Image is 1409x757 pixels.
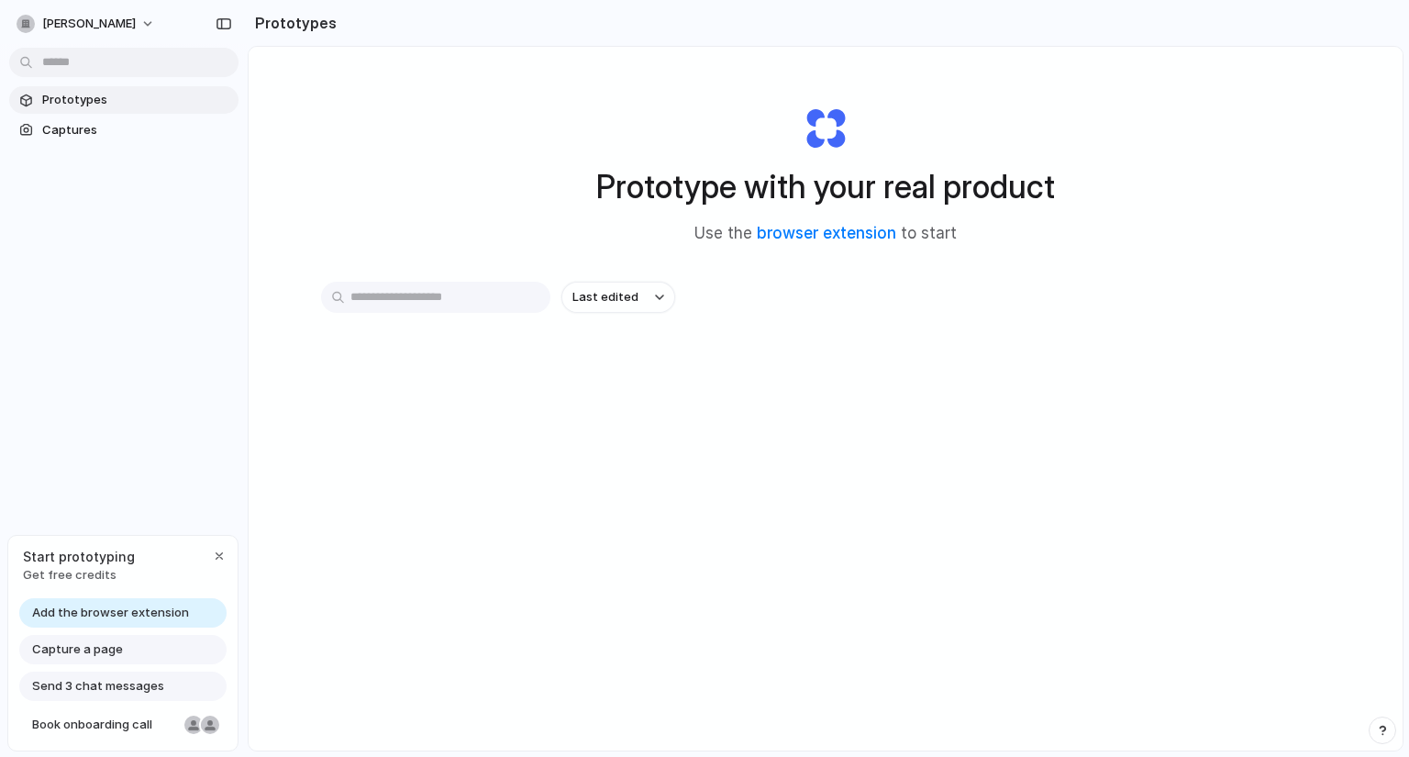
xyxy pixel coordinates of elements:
[9,117,239,144] a: Captures
[199,714,221,736] div: Christian Iacullo
[248,12,337,34] h2: Prototypes
[42,121,231,139] span: Captures
[23,566,135,584] span: Get free credits
[596,162,1055,211] h1: Prototype with your real product
[32,604,189,622] span: Add the browser extension
[32,640,123,659] span: Capture a page
[42,15,136,33] span: [PERSON_NAME]
[9,9,164,39] button: [PERSON_NAME]
[19,598,227,628] a: Add the browser extension
[694,222,957,246] span: Use the to start
[32,716,177,734] span: Book onboarding call
[42,91,231,109] span: Prototypes
[757,224,896,242] a: browser extension
[561,282,675,313] button: Last edited
[9,86,239,114] a: Prototypes
[19,710,227,740] a: Book onboarding call
[32,677,164,696] span: Send 3 chat messages
[572,288,638,306] span: Last edited
[23,547,135,566] span: Start prototyping
[183,714,205,736] div: Nicole Kubica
